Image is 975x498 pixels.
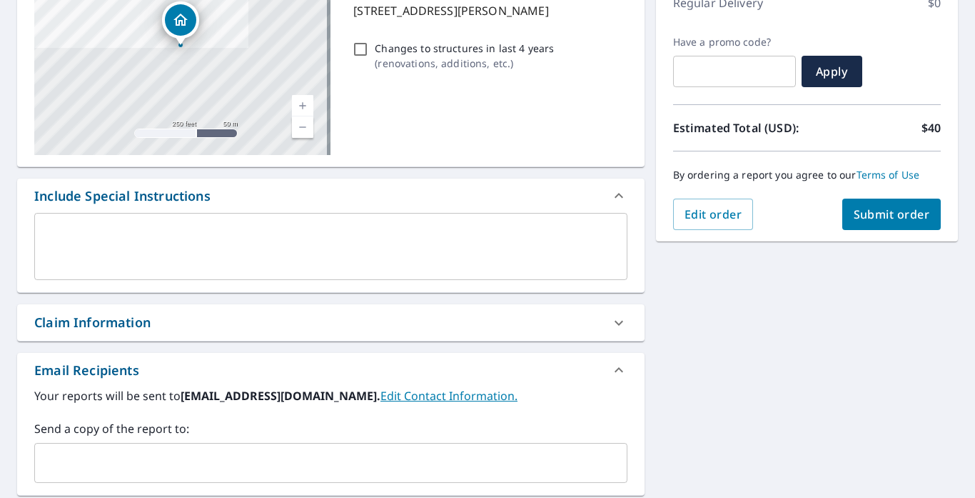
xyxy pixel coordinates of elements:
[34,361,139,380] div: Email Recipients
[17,179,645,213] div: Include Special Instructions
[857,168,920,181] a: Terms of Use
[375,41,554,56] p: Changes to structures in last 4 years
[292,116,313,138] a: Current Level 17, Zoom Out
[292,95,313,116] a: Current Level 17, Zoom In
[34,186,211,206] div: Include Special Instructions
[854,206,930,222] span: Submit order
[34,420,627,437] label: Send a copy of the report to:
[380,388,517,404] a: EditContactInfo
[353,2,621,19] p: [STREET_ADDRESS][PERSON_NAME]
[684,206,742,222] span: Edit order
[17,353,645,387] div: Email Recipients
[921,119,941,136] p: $40
[17,304,645,341] div: Claim Information
[673,36,796,49] label: Have a promo code?
[673,199,754,230] button: Edit order
[673,169,941,181] p: By ordering a report you agree to our
[34,313,151,332] div: Claim Information
[813,64,851,79] span: Apply
[34,387,627,404] label: Your reports will be sent to
[673,119,807,136] p: Estimated Total (USD):
[842,199,941,230] button: Submit order
[162,1,199,46] div: Dropped pin, building 1, Residential property, 3931 Gloria Ct Glenview, IL 60025
[181,388,380,404] b: [EMAIL_ADDRESS][DOMAIN_NAME].
[802,56,862,87] button: Apply
[375,56,554,71] p: ( renovations, additions, etc. )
